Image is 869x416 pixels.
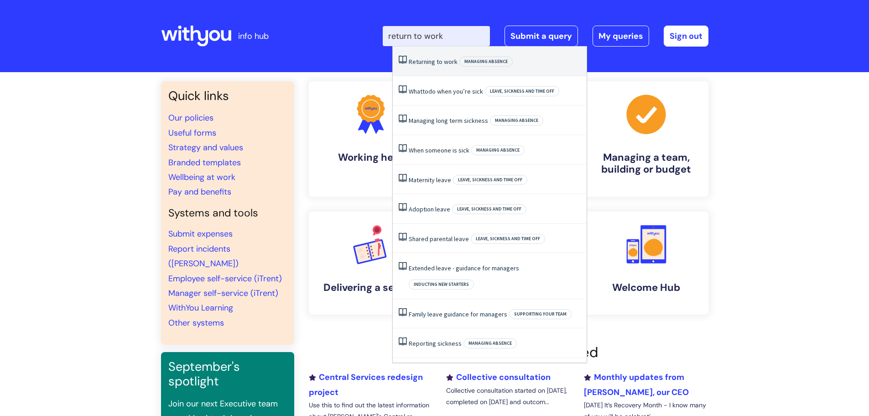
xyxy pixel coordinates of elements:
div: | - [383,26,708,47]
a: Manager self-service (iTrent) [168,288,278,299]
a: Employee self-service (iTrent) [168,273,282,284]
a: Shared parental leave [409,235,469,243]
a: Reporting sickness [409,339,462,348]
a: Returning to work [409,58,458,66]
p: info hub [238,29,269,43]
a: Submit a query [505,26,578,47]
a: Branded templates [168,157,241,168]
span: Leave, sickness and time off [453,175,527,185]
a: Our policies [168,112,213,123]
a: Whattodo when you’re sick [409,87,483,95]
input: Search [383,26,490,46]
h4: Working here [316,152,426,163]
span: to [437,58,442,66]
a: Maternity leave [409,176,451,184]
span: Returning [409,58,435,66]
a: Working here [309,81,433,197]
a: Useful forms [168,127,216,138]
a: Welcome Hub [584,211,708,315]
a: Strategy and values [168,142,243,153]
a: WithYou Learning [168,302,233,313]
a: When someone is sick [409,146,469,154]
a: Pay and benefits [168,186,231,197]
span: Managing absence [490,116,543,126]
span: Leave, sickness and time off [452,204,526,214]
a: Delivering a service [309,211,433,315]
a: Family leave guidance for managers [409,310,507,318]
span: Managing absence [463,338,517,348]
a: Submit expenses [168,228,233,239]
a: Adoption leave [409,205,450,213]
a: Managing long term sickness [409,116,488,125]
span: work [444,58,458,66]
h4: Managing a team, building or budget [592,152,701,176]
span: Leave, sickness and time off [485,86,559,96]
a: Collective consultation [446,372,551,383]
h4: Delivering a service [316,282,426,294]
h3: Quick links [168,89,287,103]
a: Central Services redesign project [309,372,423,397]
span: Managing absence [471,145,525,155]
span: Inducting new starters [409,279,474,290]
a: Wellbeing at work [168,172,235,183]
h2: Recently added or updated [309,344,708,361]
a: Other systems [168,317,224,328]
span: Managing absence [459,57,513,67]
a: Extended leave - guidance for managers [409,264,519,272]
a: Monthly updates from [PERSON_NAME], our CEO [584,372,689,397]
span: to [422,87,428,95]
a: My queries [593,26,649,47]
h4: Systems and tools [168,207,287,220]
h3: September's spotlight [168,359,287,389]
p: Collective consultation started on [DATE], completed on [DATE] and outcom... [446,385,570,408]
span: Supporting your team [509,309,572,319]
a: Managing a team, building or budget [584,81,708,197]
a: Report incidents ([PERSON_NAME]) [168,243,239,269]
span: Leave, sickness and time off [471,234,545,244]
a: Sign out [664,26,708,47]
h4: Welcome Hub [592,282,701,294]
